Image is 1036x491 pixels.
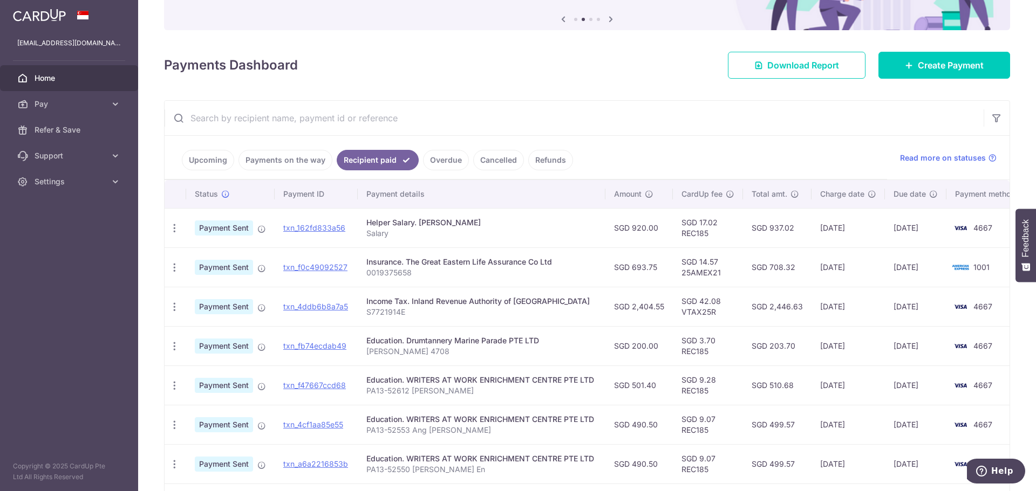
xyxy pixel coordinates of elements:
span: Charge date [820,189,864,199]
td: SGD 490.50 [605,405,673,444]
span: Download Report [767,59,839,72]
p: [PERSON_NAME] 4708 [366,346,597,357]
img: Bank Card [950,458,971,471]
a: Upcoming [182,150,234,170]
td: SGD 9.28 REC185 [673,365,743,405]
span: CardUp fee [681,189,723,199]
td: [DATE] [885,444,946,483]
div: Income Tax. Inland Revenue Authority of [GEOGRAPHIC_DATA] [366,296,597,307]
td: SGD 9.07 REC185 [673,444,743,483]
img: Bank Card [950,340,971,352]
h4: Payments Dashboard [164,56,298,75]
input: Search by recipient name, payment id or reference [165,101,984,135]
td: [DATE] [885,365,946,405]
img: Bank Card [950,300,971,313]
td: [DATE] [812,208,885,247]
td: SGD 203.70 [743,326,812,365]
span: 4667 [973,381,992,390]
span: Due date [894,189,926,199]
td: [DATE] [885,405,946,444]
img: Bank Card [950,379,971,392]
a: Refunds [528,150,573,170]
div: Education. WRITERS AT WORK ENRICHMENT CENTRE PTE LTD [366,375,597,385]
span: Payment Sent [195,338,253,354]
span: Payment Sent [195,299,253,314]
span: Payment Sent [195,220,253,236]
td: SGD 3.70 REC185 [673,326,743,365]
a: txn_162fd833a56 [283,223,345,232]
td: [DATE] [812,287,885,326]
div: Insurance. The Great Eastern Life Assurance Co Ltd [366,257,597,267]
span: Payment Sent [195,417,253,432]
span: 4667 [973,341,992,350]
span: Pay [35,99,106,109]
a: txn_4ddb6b8a7a5 [283,302,348,311]
p: PA13-52550 [PERSON_NAME] En [366,464,597,475]
td: SGD 708.32 [743,247,812,287]
a: Read more on statuses [900,153,997,163]
div: Education. Drumtannery Marine Parade PTE LTD [366,335,597,346]
span: Payment Sent [195,378,253,393]
span: Support [35,150,106,161]
th: Payment ID [275,180,358,208]
td: [DATE] [812,405,885,444]
div: Education. WRITERS AT WORK ENRICHMENT CENTRE PTE LTD [366,453,597,464]
td: SGD 42.08 VTAX25R [673,287,743,326]
p: 0019375658 [366,267,597,278]
td: SGD 510.68 [743,365,812,405]
td: [DATE] [812,365,885,405]
td: SGD 14.57 25AMEX21 [673,247,743,287]
a: txn_f0c49092527 [283,262,347,272]
td: [DATE] [812,326,885,365]
th: Payment method [946,180,1028,208]
span: Read more on statuses [900,153,986,163]
span: Status [195,189,218,199]
img: Bank Card [950,418,971,431]
a: Payments on the way [238,150,332,170]
span: Create Payment [918,59,984,72]
span: Settings [35,176,106,187]
span: Payment Sent [195,457,253,472]
td: SGD 499.57 [743,405,812,444]
td: [DATE] [885,326,946,365]
a: txn_f47667ccd68 [283,381,346,390]
td: SGD 937.02 [743,208,812,247]
td: SGD 920.00 [605,208,673,247]
td: SGD 499.57 [743,444,812,483]
a: Download Report [728,52,865,79]
td: [DATE] [885,247,946,287]
td: SGD 2,446.63 [743,287,812,326]
p: Salary [366,228,597,239]
td: [DATE] [885,208,946,247]
span: 1001 [973,262,990,272]
p: S7721914E [366,307,597,317]
span: Payment Sent [195,260,253,275]
iframe: Opens a widget where you can find more information [967,459,1025,486]
span: Home [35,73,106,84]
td: SGD 9.07 REC185 [673,405,743,444]
span: 4667 [973,302,992,311]
div: Helper Salary. [PERSON_NAME] [366,217,597,228]
img: CardUp [13,9,66,22]
img: Bank Card [950,222,971,234]
td: SGD 2,404.55 [605,287,673,326]
td: SGD 490.50 [605,444,673,483]
span: Feedback [1021,219,1031,257]
a: Create Payment [878,52,1010,79]
td: [DATE] [812,247,885,287]
td: SGD 501.40 [605,365,673,405]
td: SGD 17.02 REC185 [673,208,743,247]
p: [EMAIL_ADDRESS][DOMAIN_NAME] [17,38,121,49]
td: [DATE] [885,287,946,326]
a: txn_fb74ecdab49 [283,341,346,350]
span: 4667 [973,223,992,232]
div: Education. WRITERS AT WORK ENRICHMENT CENTRE PTE LTD [366,414,597,425]
td: SGD 200.00 [605,326,673,365]
button: Feedback - Show survey [1015,209,1036,282]
a: Cancelled [473,150,524,170]
a: Recipient paid [337,150,419,170]
span: Total amt. [752,189,787,199]
p: PA13-52553 Ang [PERSON_NAME] [366,425,597,435]
p: PA13-52612 [PERSON_NAME] [366,385,597,396]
